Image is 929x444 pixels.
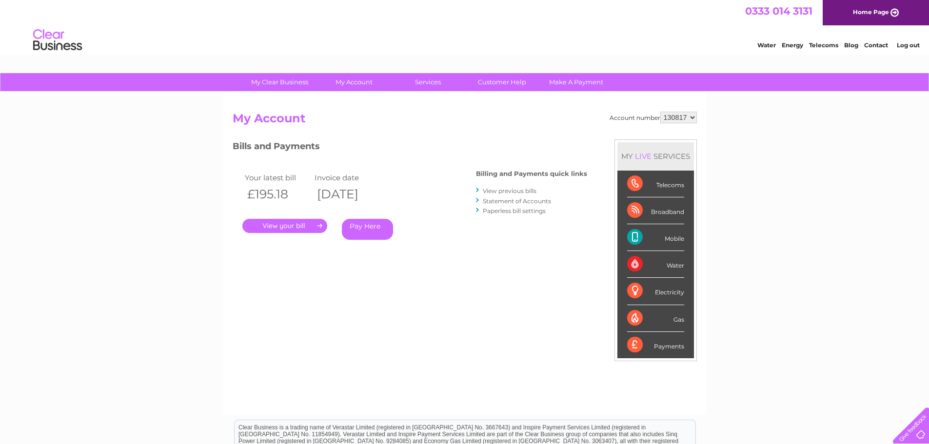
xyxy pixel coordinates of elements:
[388,73,468,91] a: Services
[462,73,542,91] a: Customer Help
[242,219,327,233] a: .
[627,305,684,332] div: Gas
[864,41,888,49] a: Contact
[627,171,684,197] div: Telecoms
[745,5,812,17] a: 0333 014 3131
[242,171,313,184] td: Your latest bill
[239,73,320,91] a: My Clear Business
[897,41,920,49] a: Log out
[627,251,684,278] div: Water
[233,139,587,156] h3: Bills and Payments
[483,197,551,205] a: Statement of Accounts
[312,184,382,204] th: [DATE]
[627,278,684,305] div: Electricity
[476,170,587,177] h4: Billing and Payments quick links
[844,41,858,49] a: Blog
[235,5,695,47] div: Clear Business is a trading name of Verastar Limited (registered in [GEOGRAPHIC_DATA] No. 3667643...
[242,184,313,204] th: £195.18
[314,73,394,91] a: My Account
[483,207,546,214] a: Paperless bill settings
[33,25,82,55] img: logo.png
[617,142,694,170] div: MY SERVICES
[627,332,684,358] div: Payments
[342,219,393,240] a: Pay Here
[633,152,653,161] div: LIVE
[809,41,838,49] a: Telecoms
[627,197,684,224] div: Broadband
[536,73,616,91] a: Make A Payment
[757,41,776,49] a: Water
[610,112,697,123] div: Account number
[233,112,697,130] h2: My Account
[483,187,536,194] a: View previous bills
[627,224,684,251] div: Mobile
[312,171,382,184] td: Invoice date
[782,41,803,49] a: Energy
